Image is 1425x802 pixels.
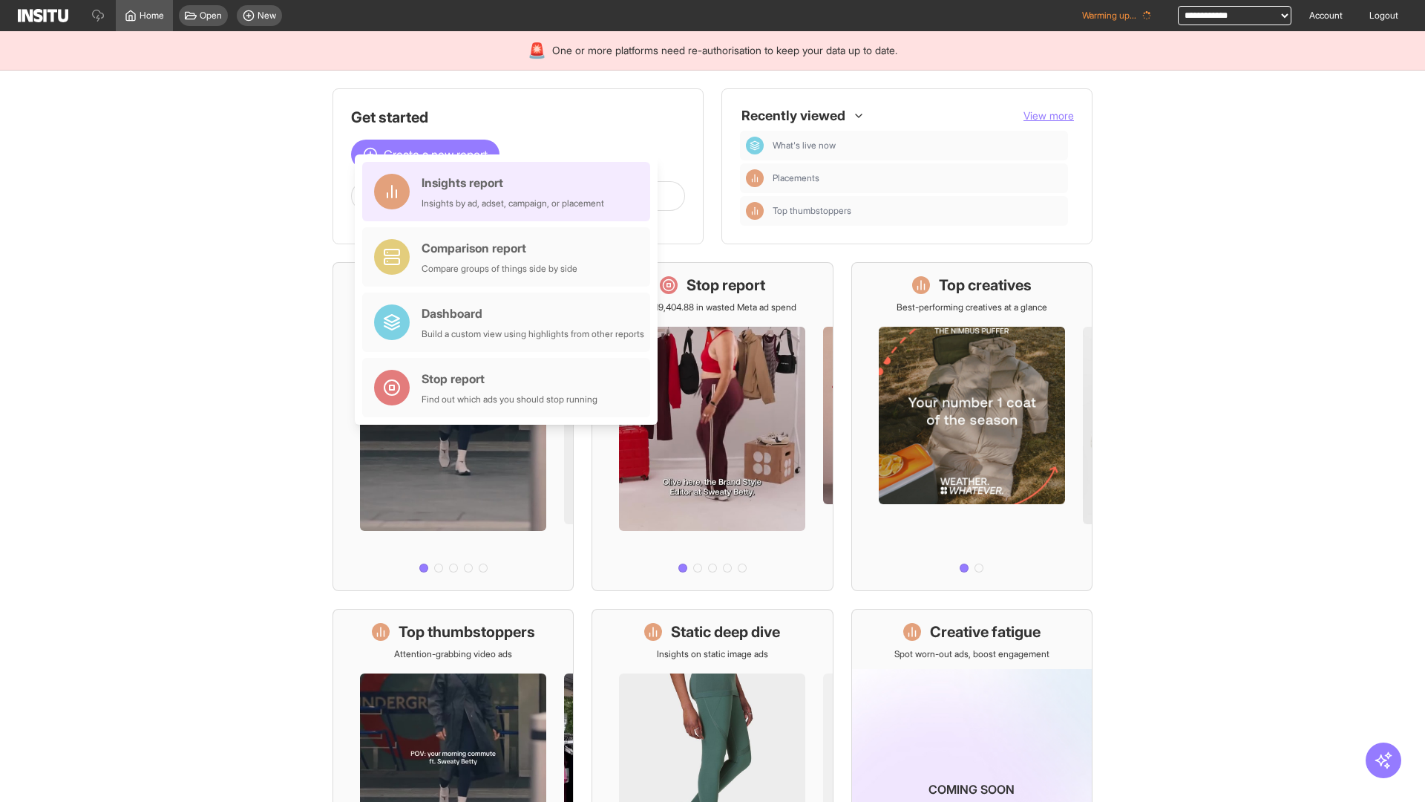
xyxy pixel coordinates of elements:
[140,10,164,22] span: Home
[332,262,574,591] a: What's live nowSee all active ads instantly
[422,263,577,275] div: Compare groups of things side by side
[1023,108,1074,123] button: View more
[851,262,1092,591] a: Top creativesBest-performing creatives at a glance
[746,137,764,154] div: Dashboard
[939,275,1032,296] h1: Top creatives
[200,10,222,22] span: Open
[384,146,488,163] span: Create a new report
[422,328,644,340] div: Build a custom view using highlights from other reports
[258,10,276,22] span: New
[773,172,819,184] span: Placements
[592,262,833,591] a: Stop reportSave £19,404.88 in wasted Meta ad spend
[422,174,604,192] div: Insights report
[773,205,851,217] span: Top thumbstoppers
[671,622,780,642] h1: Static deep dive
[422,304,644,322] div: Dashboard
[18,9,68,22] img: Logo
[422,239,577,257] div: Comparison report
[351,107,685,128] h1: Get started
[394,648,512,660] p: Attention-grabbing video ads
[351,140,499,169] button: Create a new report
[399,622,535,642] h1: Top thumbstoppers
[773,140,1062,151] span: What's live now
[897,301,1047,313] p: Best-performing creatives at a glance
[773,205,1062,217] span: Top thumbstoppers
[687,275,765,296] h1: Stop report
[422,370,597,388] div: Stop report
[552,43,897,58] span: One or more platforms need re-authorisation to keep your data up to date.
[422,394,597,405] div: Find out which ads you should stop running
[528,40,546,61] div: 🚨
[773,172,1062,184] span: Placements
[746,202,764,220] div: Insights
[773,140,836,151] span: What's live now
[1082,10,1136,22] span: Warming up...
[746,169,764,187] div: Insights
[422,198,604,209] div: Insights by ad, adset, campaign, or placement
[629,301,796,313] p: Save £19,404.88 in wasted Meta ad spend
[1023,109,1074,122] span: View more
[657,648,768,660] p: Insights on static image ads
